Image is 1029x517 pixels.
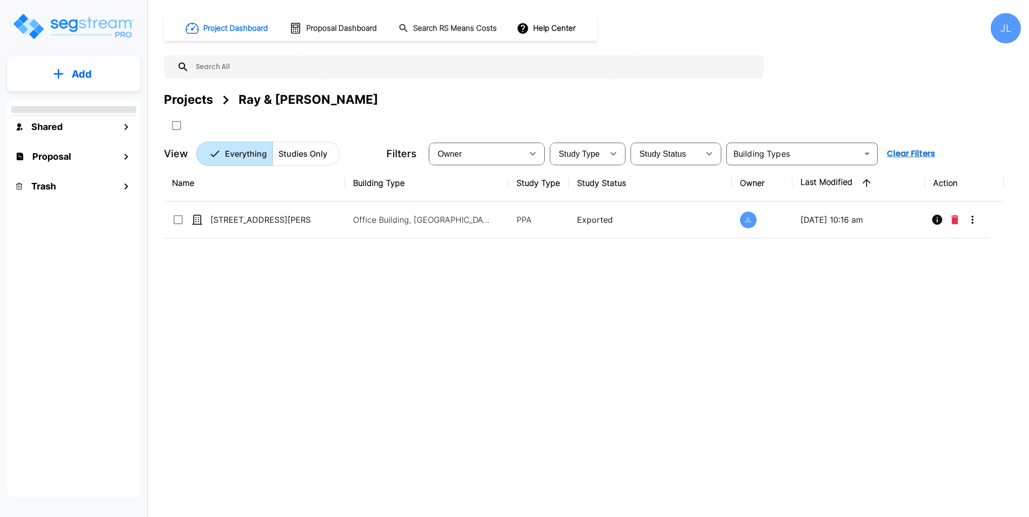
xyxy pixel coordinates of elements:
[431,140,523,168] div: Select
[729,147,858,161] input: Building Types
[306,23,377,34] h1: Proposal Dashboard
[962,210,983,230] button: More-Options
[225,148,267,160] p: Everything
[31,179,56,193] h1: Trash
[12,12,135,41] img: Logo
[189,55,759,79] input: Search All
[801,214,918,226] p: [DATE] 10:16 am
[182,17,273,39] button: Project Dashboard
[196,142,273,166] button: Everything
[883,144,939,164] button: Clear Filters
[640,150,687,158] span: Study Status
[514,19,580,38] button: Help Center
[413,23,497,34] h1: Search RS Means Costs
[239,91,378,109] div: Ray & [PERSON_NAME]
[164,146,188,161] p: View
[732,165,792,202] th: Owner
[438,150,462,158] span: Owner
[203,23,268,34] h1: Project Dashboard
[517,214,561,226] p: PPA
[633,140,699,168] div: Select
[164,91,213,109] div: Projects
[32,150,71,163] h1: Proposal
[285,18,382,39] button: Proposal Dashboard
[947,210,962,230] button: Delete
[991,13,1021,43] div: JL
[72,67,92,82] p: Add
[345,165,508,202] th: Building Type
[31,120,63,134] h1: Shared
[792,165,926,202] th: Last Modified
[166,115,187,136] button: SelectAll
[353,214,489,226] p: Office Building, [GEOGRAPHIC_DATA], Commercial Property Site
[740,212,757,228] div: JL
[508,165,569,202] th: Study Type
[164,165,345,202] th: Name
[552,140,603,168] div: Select
[927,210,947,230] button: Info
[559,150,600,158] span: Study Type
[569,165,732,202] th: Study Status
[196,142,340,166] div: Platform
[272,142,340,166] button: Studies Only
[210,214,311,226] p: [STREET_ADDRESS][PERSON_NAME]
[860,147,874,161] button: Open
[925,165,1004,202] th: Action
[7,59,140,89] button: Add
[394,19,502,38] button: Search RS Means Costs
[577,214,724,226] p: Exported
[278,148,327,160] p: Studies Only
[386,146,417,161] p: Filters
